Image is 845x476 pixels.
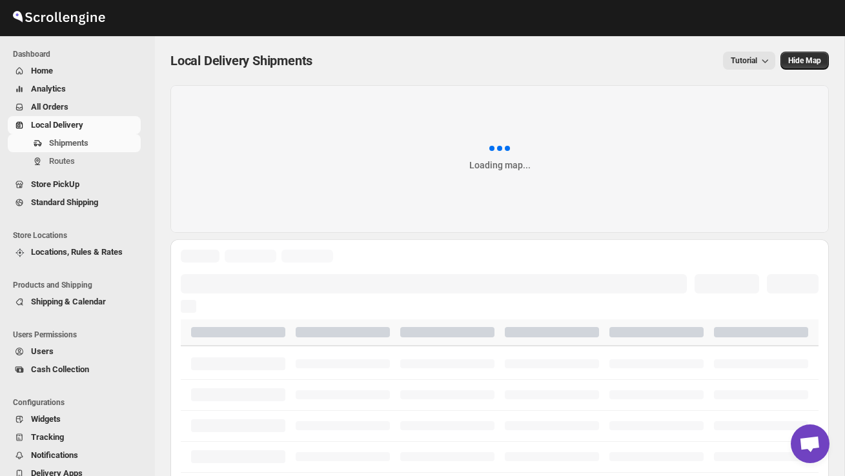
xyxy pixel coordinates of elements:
span: Configurations [13,397,146,408]
span: Home [31,66,53,75]
span: Widgets [31,414,61,424]
span: Notifications [31,450,78,460]
button: Locations, Rules & Rates [8,243,141,261]
button: Map action label [780,52,829,70]
span: Tracking [31,432,64,442]
button: Tutorial [723,52,775,70]
button: Analytics [8,80,141,98]
span: Analytics [31,84,66,94]
button: Shipping & Calendar [8,293,141,311]
span: Standard Shipping [31,197,98,207]
span: Users [31,346,54,356]
span: Store Locations [13,230,146,241]
span: Local Delivery [31,120,83,130]
span: All Orders [31,102,68,112]
span: Store PickUp [31,179,79,189]
span: Locations, Rules & Rates [31,247,123,257]
button: All Orders [8,98,141,116]
button: Cash Collection [8,361,141,379]
span: Dashboard [13,49,146,59]
span: Routes [49,156,75,166]
button: Users [8,342,141,361]
span: Hide Map [788,55,821,66]
span: Local Delivery Shipments [170,53,312,68]
div: Loading map... [469,159,531,172]
button: Home [8,62,141,80]
button: Widgets [8,410,141,428]
button: Tracking [8,428,141,446]
span: Products and Shipping [13,280,146,290]
div: Open chat [791,424,830,463]
button: Routes [8,152,141,170]
button: Shipments [8,134,141,152]
span: Cash Collection [31,364,89,374]
button: Notifications [8,446,141,464]
span: Shipments [49,138,88,148]
span: Shipping & Calendar [31,297,106,306]
span: Users Permissions [13,330,146,340]
span: Tutorial [731,56,757,65]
